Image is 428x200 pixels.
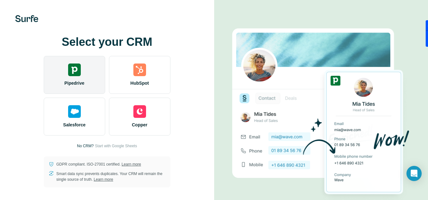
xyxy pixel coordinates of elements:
[68,105,81,118] img: salesforce's logo
[44,36,170,48] h1: Select your CRM
[122,162,141,167] a: Learn more
[64,80,84,86] span: Pipedrive
[63,122,86,128] span: Salesforce
[15,15,38,22] img: Surfe's logo
[133,64,146,76] img: hubspot's logo
[56,161,141,167] p: GDPR compliant. ISO-27001 certified.
[133,105,146,118] img: copper's logo
[68,64,81,76] img: pipedrive's logo
[56,171,165,182] p: Smart data sync prevents duplicates. Your CRM will remain the single source of truth.
[95,143,137,149] button: Start with Google Sheets
[132,122,147,128] span: Copper
[406,166,422,181] div: Open Intercom Messenger
[94,177,113,182] a: Learn more
[131,80,149,86] span: HubSpot
[77,143,94,149] p: No CRM?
